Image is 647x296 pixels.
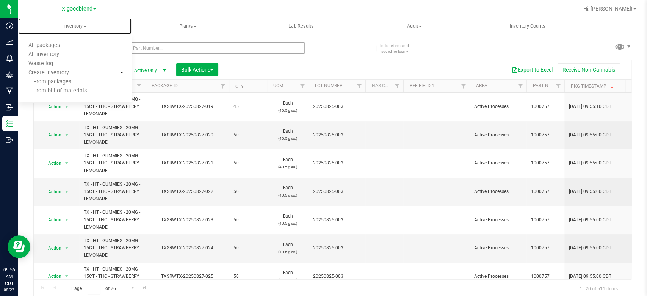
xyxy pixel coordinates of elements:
span: TX - HT - GUMMIES - 20MG - 15CT - THC - STRAWBERRY LEMONADE [84,152,141,174]
span: [DATE] 09:55:10 CDT [569,103,611,110]
span: TX - HT - GUMMIES - 20MG - 15CT - THC - STRAWBERRY LEMONADE [84,237,141,259]
span: 1000757 [531,216,560,224]
div: TXSRWTX-20250827-022 [144,188,230,195]
a: Pkg Timestamp [570,83,615,89]
button: Bulk Actions [176,63,218,76]
button: Receive Non-Cannabis [558,63,620,76]
a: Filter [216,80,229,92]
span: 20250825-003 [313,132,361,139]
a: Package ID [152,83,177,88]
span: [DATE] 09:55:00 CDT [569,188,611,195]
span: 1000757 [531,273,560,280]
p: (40.5 g ea.) [271,135,304,142]
span: Bulk Actions [181,67,213,73]
span: 45 [233,103,262,110]
inline-svg: Analytics [6,38,13,46]
span: Each [271,156,304,171]
a: Filter [514,80,526,92]
span: Active Processes [474,132,522,139]
span: select [62,102,72,112]
a: Go to the next page [127,283,138,293]
span: Audit [358,23,471,30]
span: Each [271,269,304,283]
p: (40.5 g ea.) [271,248,304,255]
span: Action [41,158,62,169]
th: Has COA [365,80,403,93]
span: 50 [233,273,262,280]
span: 50 [233,132,262,139]
a: UOM [273,83,283,88]
input: Search Package ID, Item Name, SKU, Lot or Part Number... [33,42,305,54]
div: TXSRWTX-20250827-023 [144,216,230,224]
p: 09:56 AM CDT [3,266,15,287]
a: Inventory Counts [471,18,584,34]
div: TXSRWTX-20250827-025 [144,273,230,280]
span: TX goodblend [58,6,92,12]
inline-svg: Inbound [6,103,13,111]
span: Each [271,100,304,114]
span: select [62,158,72,169]
p: (40.5 g ea.) [271,192,304,199]
a: Filter [457,80,470,92]
a: Ref Field 1 [409,83,434,88]
a: Lot Number [315,83,342,88]
span: Active Processes [474,273,522,280]
inline-svg: Outbound [6,136,13,144]
span: TX - HT - GUMMIES - 20MG - 15CT - THC - STRAWBERRY LEMONADE [84,96,141,118]
div: TXSRWTX-20250827-024 [144,244,230,252]
a: Go to the last page [139,283,150,293]
div: TXSRWTX-20250827-019 [144,103,230,110]
span: 1000757 [531,188,560,195]
span: All packages [18,42,70,49]
p: (40.5 g ea.) [271,220,304,227]
span: Active Processes [474,216,522,224]
span: 1 - 20 of 511 items [573,283,624,294]
span: From bill of materials [18,88,87,94]
a: Plants [132,18,245,34]
span: [DATE] 09:55:00 CDT [569,244,611,252]
span: select [62,215,72,225]
a: Part Number [533,83,563,88]
span: Action [41,186,62,197]
span: Active Processes [474,103,522,110]
span: 50 [233,216,262,224]
span: Include items not tagged for facility [380,43,418,54]
span: [DATE] 09:55:00 CDT [569,160,611,167]
span: Action [41,243,62,254]
span: TX - HT - GUMMIES - 20MG - 15CT - THC - STRAWBERRY LEMONADE [84,181,141,203]
p: (40.5 g ea.) [271,163,304,171]
span: Active Processes [474,160,522,167]
span: [DATE] 09:55:00 CDT [569,132,611,139]
span: Each [271,213,304,227]
a: Filter [296,80,309,92]
span: Inventory Counts [500,23,556,30]
a: Filter [353,80,365,92]
span: Create inventory [18,70,79,76]
span: Active Processes [474,188,522,195]
span: 1000757 [531,160,560,167]
a: Area [476,83,487,88]
span: select [62,186,72,197]
span: TX - HT - GUMMIES - 20MG - 15CT - THC - STRAWBERRY LEMONADE [84,266,141,288]
span: 1000757 [531,132,560,139]
span: Each [271,241,304,255]
span: Plants [132,23,244,30]
span: Active Processes [474,244,522,252]
span: TX - HT - GUMMIES - 20MG - 15CT - THC - STRAWBERRY LEMONADE [84,124,141,146]
inline-svg: Grow [6,71,13,78]
a: Filter [552,80,564,92]
a: Filter [391,80,403,92]
span: TX - HT - GUMMIES - 20MG - 15CT - THC - STRAWBERRY LEMONADE [84,209,141,231]
div: TXSRWTX-20250827-021 [144,160,230,167]
span: select [62,271,72,282]
input: 1 [87,283,100,294]
inline-svg: Inventory [6,120,13,127]
span: Inventory [18,23,132,30]
span: 1000757 [531,103,560,110]
span: [DATE] 09:55:00 CDT [569,216,611,224]
inline-svg: Monitoring [6,55,13,62]
span: Waste log [18,61,63,67]
inline-svg: Manufacturing [6,87,13,95]
span: Action [41,271,62,282]
span: Each [271,184,304,199]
